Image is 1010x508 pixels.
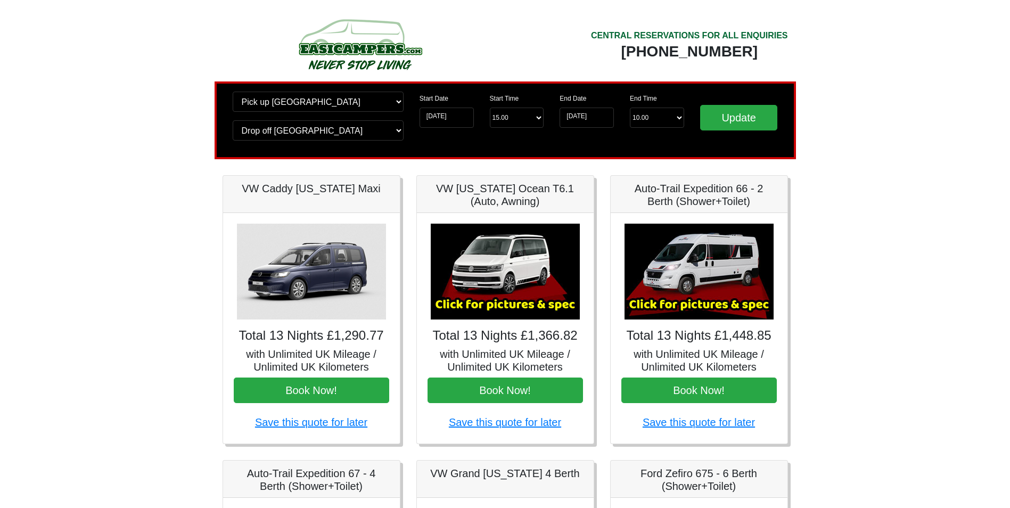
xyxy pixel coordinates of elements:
[431,224,580,319] img: VW California Ocean T6.1 (Auto, Awning)
[591,29,788,42] div: CENTRAL RESERVATIONS FOR ALL ENQUIRIES
[490,94,519,103] label: Start Time
[428,378,583,403] button: Book Now!
[591,42,788,61] div: [PHONE_NUMBER]
[621,378,777,403] button: Book Now!
[449,416,561,428] a: Save this quote for later
[560,108,614,128] input: Return Date
[625,224,774,319] img: Auto-Trail Expedition 66 - 2 Berth (Shower+Toilet)
[420,108,474,128] input: Start Date
[630,94,657,103] label: End Time
[428,348,583,373] h5: with Unlimited UK Mileage / Unlimited UK Kilometers
[428,182,583,208] h5: VW [US_STATE] Ocean T6.1 (Auto, Awning)
[237,224,386,319] img: VW Caddy California Maxi
[420,94,448,103] label: Start Date
[234,328,389,343] h4: Total 13 Nights £1,290.77
[643,416,755,428] a: Save this quote for later
[234,348,389,373] h5: with Unlimited UK Mileage / Unlimited UK Kilometers
[621,467,777,493] h5: Ford Zefiro 675 - 6 Berth (Shower+Toilet)
[428,467,583,480] h5: VW Grand [US_STATE] 4 Berth
[700,105,778,130] input: Update
[621,328,777,343] h4: Total 13 Nights £1,448.85
[255,416,367,428] a: Save this quote for later
[621,348,777,373] h5: with Unlimited UK Mileage / Unlimited UK Kilometers
[621,182,777,208] h5: Auto-Trail Expedition 66 - 2 Berth (Shower+Toilet)
[234,378,389,403] button: Book Now!
[560,94,586,103] label: End Date
[259,15,461,73] img: campers-checkout-logo.png
[428,328,583,343] h4: Total 13 Nights £1,366.82
[234,467,389,493] h5: Auto-Trail Expedition 67 - 4 Berth (Shower+Toilet)
[234,182,389,195] h5: VW Caddy [US_STATE] Maxi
